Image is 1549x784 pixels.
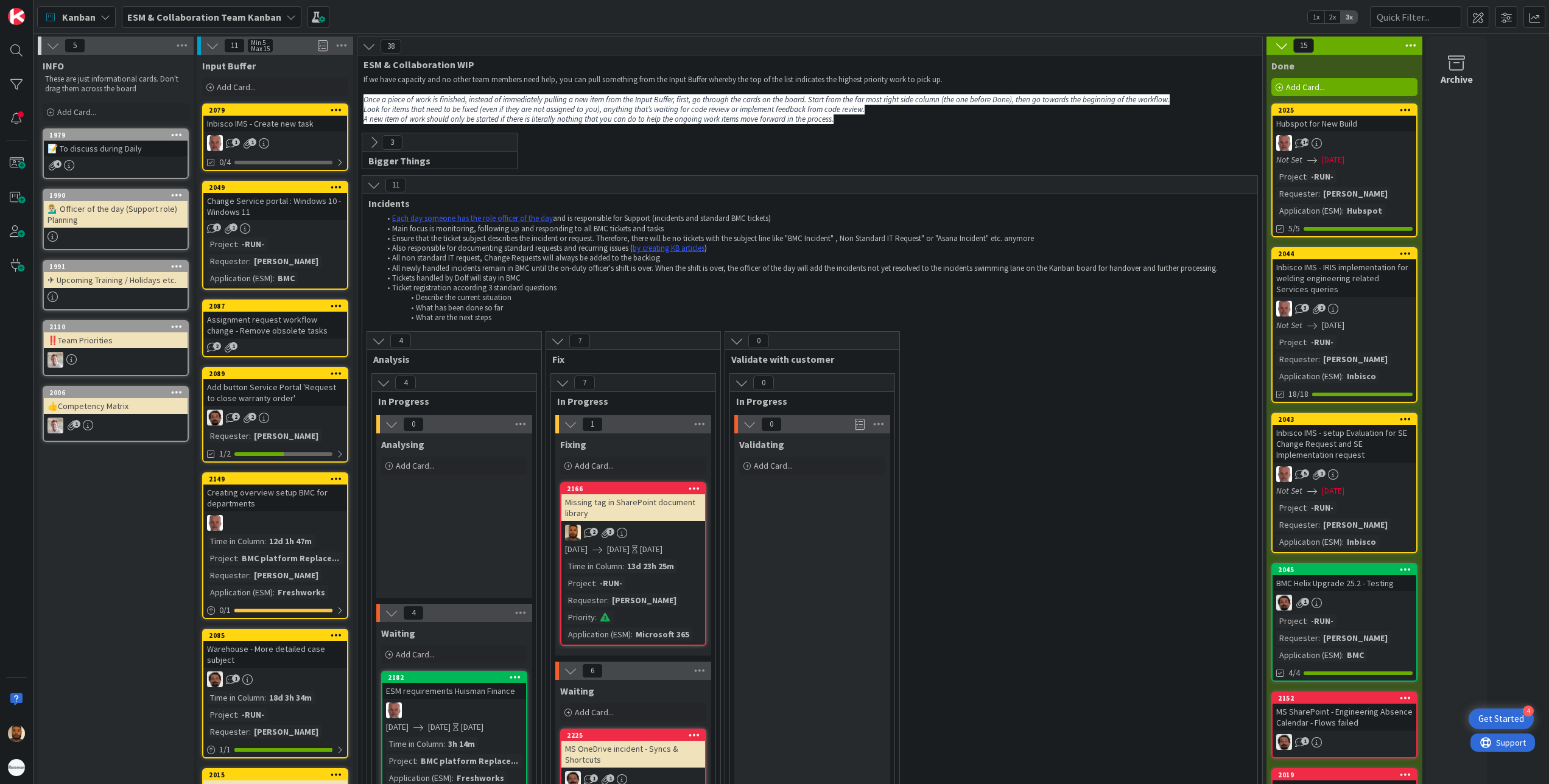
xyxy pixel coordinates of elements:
span: 38 [381,39,401,54]
div: 2006 [44,387,188,398]
i: Not Set [1276,485,1302,496]
a: Each day someone has the role officer of the day [392,213,553,223]
a: by creating KB articles [633,243,704,253]
div: 1990 [44,190,188,201]
div: -RUN- [597,576,625,590]
div: 2045 [1273,564,1416,575]
div: Assignment request workflow change - Remove obsolete tasks [203,312,347,338]
div: 2085Warehouse - More detailed case subject [203,630,347,668]
span: [DATE] [386,721,409,733]
img: HB [1276,466,1292,482]
li: Main focus is monitoring, following up and responding to all BMC tickets and tasks [381,224,1252,234]
span: 1 [230,342,237,350]
span: 5 [65,38,85,53]
div: 👍Competency Matrix [44,398,188,414]
div: Inbisco IMS - Create new task [203,116,347,131]
div: [PERSON_NAME] [1320,518,1391,531]
div: BMC [275,271,298,285]
span: 1 [232,138,240,146]
span: 3 [1301,304,1309,312]
span: : [1306,335,1308,349]
div: 2110 [49,323,188,331]
span: : [237,551,239,565]
div: 2152MS SharePoint - Engineering Absence Calendar - Flows failed [1273,693,1416,730]
span: Validate with customer [731,353,884,365]
div: 2044Inbisco IMS - IRIS implementation for welding engineering related Services queries [1273,248,1416,297]
span: In Progress [557,395,700,407]
em: Look for items that need to be fixed (even if they are not assigned to you), anything that’s wait... [364,104,865,114]
div: Project [1276,170,1306,183]
div: Open Get Started checklist, remaining modules: 4 [1469,709,1534,729]
div: HB [203,515,347,531]
div: HB [1273,301,1416,317]
div: Time in Column [207,534,264,548]
div: 2089 [209,369,347,378]
span: 1x [1308,11,1324,23]
span: : [1342,369,1344,383]
span: : [631,628,633,641]
div: Missing tag in SharePoint document library [561,494,705,521]
span: 2 [232,413,240,421]
span: : [595,611,597,624]
img: HB [207,515,223,531]
div: 2225MS OneDrive incident - Syncs & Shortcuts [561,730,705,768]
div: Min 5 [251,40,265,46]
div: Project [207,551,237,565]
div: Get Started [1478,713,1524,725]
li: and is responsible for Support (incidents and standard BMC tickets) [381,214,1252,223]
div: 2149Creating overview setup BMC for departments [203,474,347,511]
div: [PERSON_NAME] [1320,631,1391,645]
img: avatar [8,759,25,776]
div: 2166 [561,483,705,494]
span: Bigger Things [368,155,502,167]
div: 2079 [203,105,347,116]
span: 0 [403,417,424,432]
div: 1/1 [203,742,347,757]
div: 2149 [209,475,347,483]
div: 2049Change Service portal : Windows 10 - Windows 11 [203,182,347,220]
div: 📝 To discuss during Daily [44,141,188,156]
div: Requester [207,725,249,738]
span: Add Card... [57,107,96,117]
span: : [1306,501,1308,514]
span: 1 [232,674,240,682]
li: Ensure that the ticket subject describes the incident or request. Therefore, there will be no tic... [381,234,1252,243]
span: : [1306,614,1308,628]
span: : [237,708,239,721]
span: 1 [248,138,256,146]
div: 2079 [209,106,347,114]
span: 0/4 [219,156,231,169]
div: -RUN- [239,237,267,251]
div: Archive [1441,72,1473,86]
div: Requester [1276,352,1318,366]
div: [DATE] [461,721,483,733]
span: Add Card... [396,649,435,660]
div: 2045 [1278,565,1416,574]
div: AC [203,671,347,687]
span: : [1318,518,1320,531]
div: 1979📝 To discuss during Daily [44,130,188,156]
p: These are just informational cards. Don't drag them across the board [45,74,186,94]
div: Requester [207,429,249,443]
div: 2182 [388,673,526,682]
li: Describe the current situation [381,293,1252,303]
div: Project [1276,614,1306,628]
div: Application (ESM) [207,586,273,599]
span: : [1318,187,1320,200]
div: 2045BMC Helix Upgrade 25.2 - Testing [1273,564,1416,591]
div: 2025 [1273,105,1416,116]
span: 4 [54,160,61,168]
div: 2015 [203,769,347,780]
span: 2 [213,342,221,350]
div: Project [207,708,237,721]
span: 1 [1301,598,1309,606]
span: Incidents [368,197,1242,209]
span: 7 [574,376,595,390]
div: 2085 [209,631,347,640]
div: 12d 1h 47m [266,534,315,548]
div: Requester [207,569,249,582]
span: : [249,429,251,443]
img: HB [207,135,223,151]
span: 11 [385,178,406,192]
div: 2110 [44,321,188,332]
